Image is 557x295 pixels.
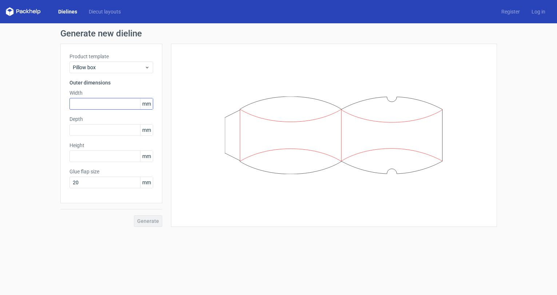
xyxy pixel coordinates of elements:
[83,8,127,15] a: Diecut layouts
[140,125,153,135] span: mm
[60,29,497,38] h1: Generate new dieline
[140,177,153,188] span: mm
[69,115,153,123] label: Depth
[140,151,153,162] span: mm
[69,142,153,149] label: Height
[526,8,551,15] a: Log in
[73,64,144,71] span: Pillow box
[140,98,153,109] span: mm
[69,79,153,86] h3: Outer dimensions
[496,8,526,15] a: Register
[69,168,153,175] label: Glue flap size
[69,53,153,60] label: Product template
[52,8,83,15] a: Dielines
[69,89,153,97] label: Width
